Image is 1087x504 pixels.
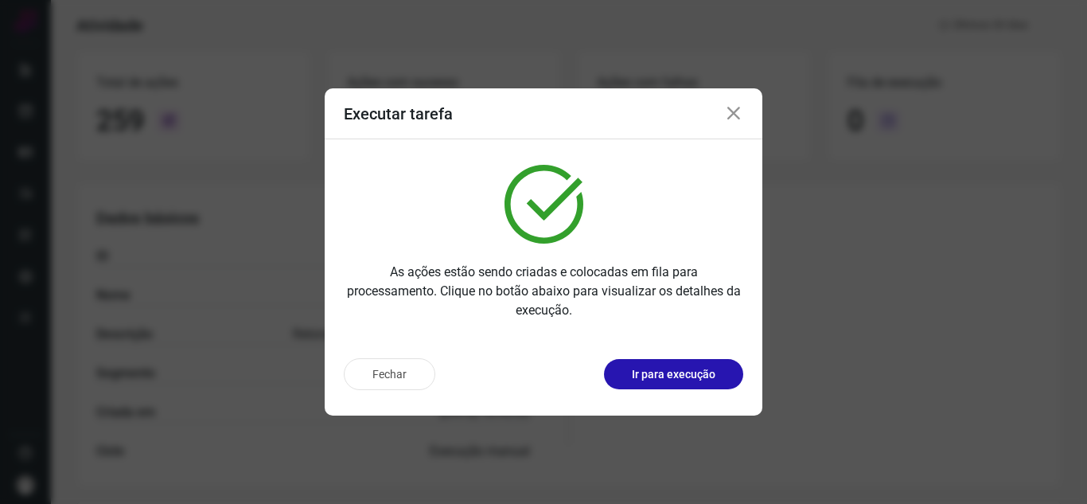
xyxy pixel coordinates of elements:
[344,358,435,390] button: Fechar
[344,263,743,320] p: As ações estão sendo criadas e colocadas em fila para processamento. Clique no botão abaixo para ...
[344,104,453,123] h3: Executar tarefa
[604,359,743,389] button: Ir para execução
[632,366,715,383] p: Ir para execução
[505,165,583,244] img: verified.svg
